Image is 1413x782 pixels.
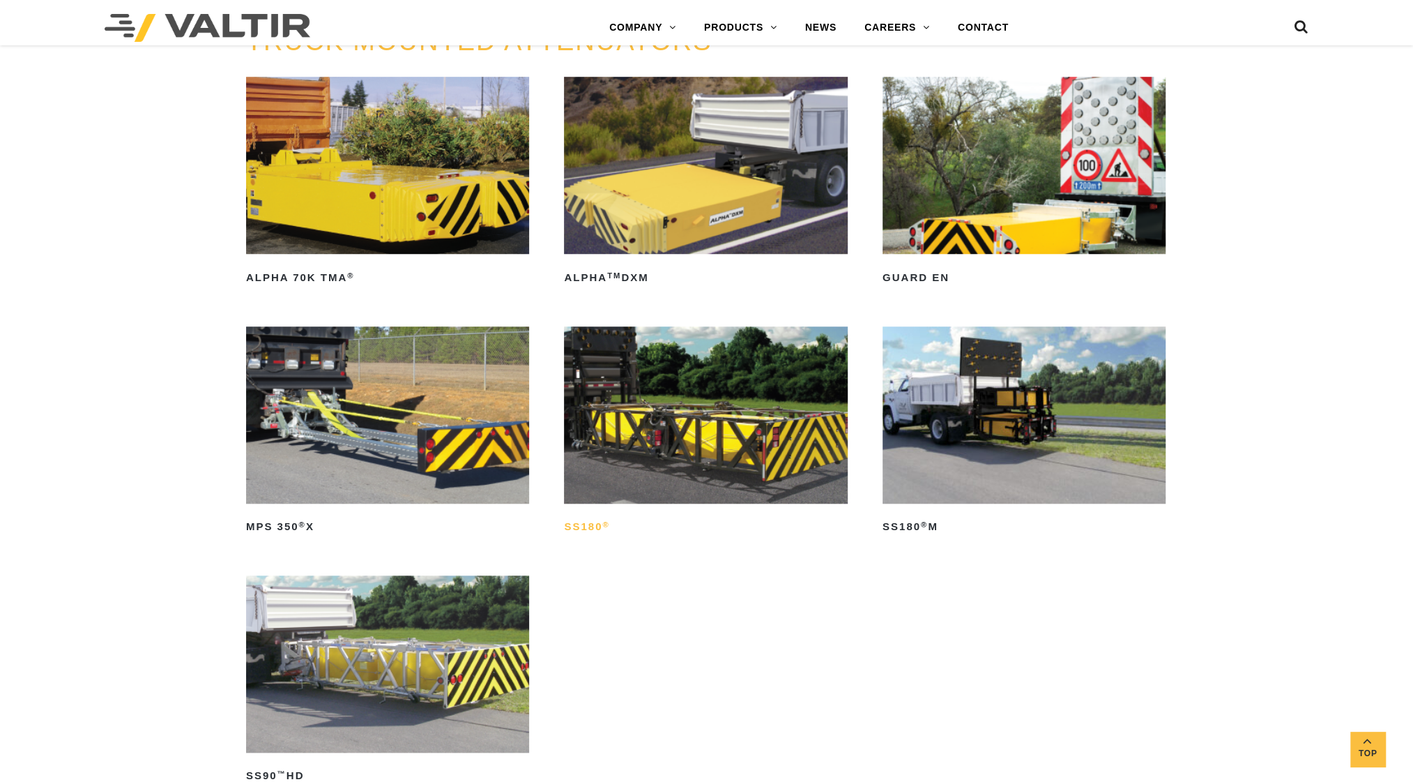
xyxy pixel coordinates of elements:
a: NEWS [791,14,850,42]
a: SS180®M [883,326,1166,538]
sup: ® [347,271,354,280]
sup: ™ [277,769,287,778]
a: TRUCK MOUNTED ATTENUATORS [246,27,712,56]
a: GUARD EN [883,77,1166,288]
a: SS180® [564,326,847,538]
sup: TM [607,271,621,280]
sup: ® [921,520,928,529]
h2: SS180 [564,516,847,539]
a: Top [1350,732,1385,767]
a: CAREERS [850,14,944,42]
h2: MPS 350 X [246,516,529,539]
a: COMPANY [595,14,690,42]
a: ALPHATMDXM [564,77,847,288]
sup: ® [299,520,306,529]
span: Top [1350,746,1385,762]
h2: ALPHA 70K TMA [246,266,529,289]
h2: ALPHA DXM [564,266,847,289]
h2: SS180 M [883,516,1166,539]
img: Valtir [105,14,310,42]
a: MPS 350®X [246,326,529,538]
a: PRODUCTS [690,14,791,42]
a: ALPHA 70K TMA® [246,77,529,288]
sup: ® [602,520,609,529]
h2: GUARD EN [883,266,1166,289]
a: CONTACT [944,14,1023,42]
